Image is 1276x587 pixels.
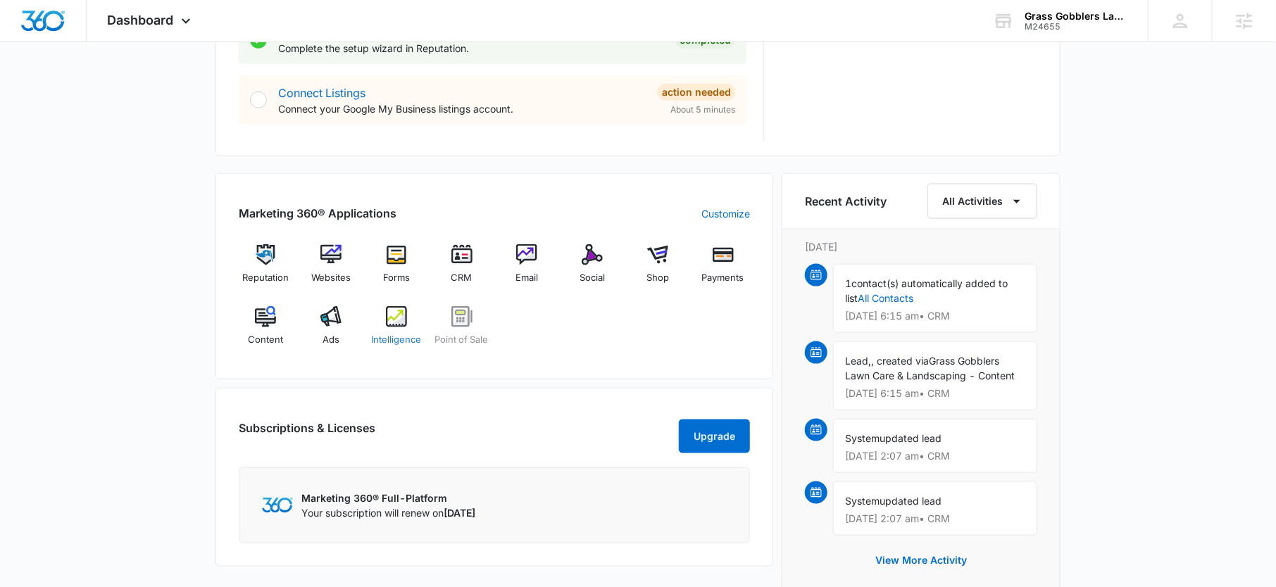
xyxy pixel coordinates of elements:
[278,41,664,56] p: Complete the setup wizard in Reputation.
[580,271,605,285] span: Social
[311,271,351,285] span: Websites
[880,432,942,444] span: updated lead
[108,13,174,27] span: Dashboard
[239,244,293,295] a: Reputation
[301,491,475,505] p: Marketing 360® Full-Platform
[565,244,620,295] a: Social
[304,244,358,295] a: Websites
[845,355,871,367] span: Lead,
[646,271,669,285] span: Shop
[278,101,646,116] p: Connect your Google My Business listings account.
[845,277,1008,304] span: contact(s) automatically added to list
[370,244,424,295] a: Forms
[871,355,929,367] span: , created via
[434,306,489,357] a: Point of Sale
[1025,11,1127,22] div: account name
[805,239,1037,254] p: [DATE]
[301,505,475,520] p: Your subscription will renew on
[278,86,365,100] a: Connect Listings
[323,333,339,347] span: Ads
[701,206,750,221] a: Customize
[845,432,880,444] span: System
[1025,22,1127,32] div: account id
[435,333,489,347] span: Point of Sale
[845,277,851,289] span: 1
[304,306,358,357] a: Ads
[861,544,981,578] button: View More Activity
[702,271,744,285] span: Payments
[845,389,1025,398] p: [DATE] 6:15 am • CRM
[845,495,880,507] span: System
[434,244,489,295] a: CRM
[383,271,410,285] span: Forms
[239,306,293,357] a: Content
[370,306,424,357] a: Intelligence
[927,184,1037,219] button: All Activities
[500,244,554,295] a: Email
[845,514,1025,524] p: [DATE] 2:07 am • CRM
[262,498,293,512] img: Marketing 360 Logo
[670,103,735,116] span: About 5 minutes
[845,451,1025,461] p: [DATE] 2:07 am • CRM
[858,292,913,304] a: All Contacts
[631,244,685,295] a: Shop
[805,193,887,210] h6: Recent Activity
[845,311,1025,321] p: [DATE] 6:15 am • CRM
[696,244,750,295] a: Payments
[248,333,283,347] span: Content
[679,419,750,453] button: Upgrade
[444,507,475,519] span: [DATE]
[515,271,538,285] span: Email
[451,271,473,285] span: CRM
[658,84,735,101] div: Action Needed
[239,419,375,448] h2: Subscriptions & Licenses
[880,495,942,507] span: updated lead
[242,271,289,285] span: Reputation
[845,355,1015,381] span: Grass Gobblers Lawn Care & Landscaping - Content
[371,333,421,347] span: Intelligence
[239,205,396,222] h2: Marketing 360® Applications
